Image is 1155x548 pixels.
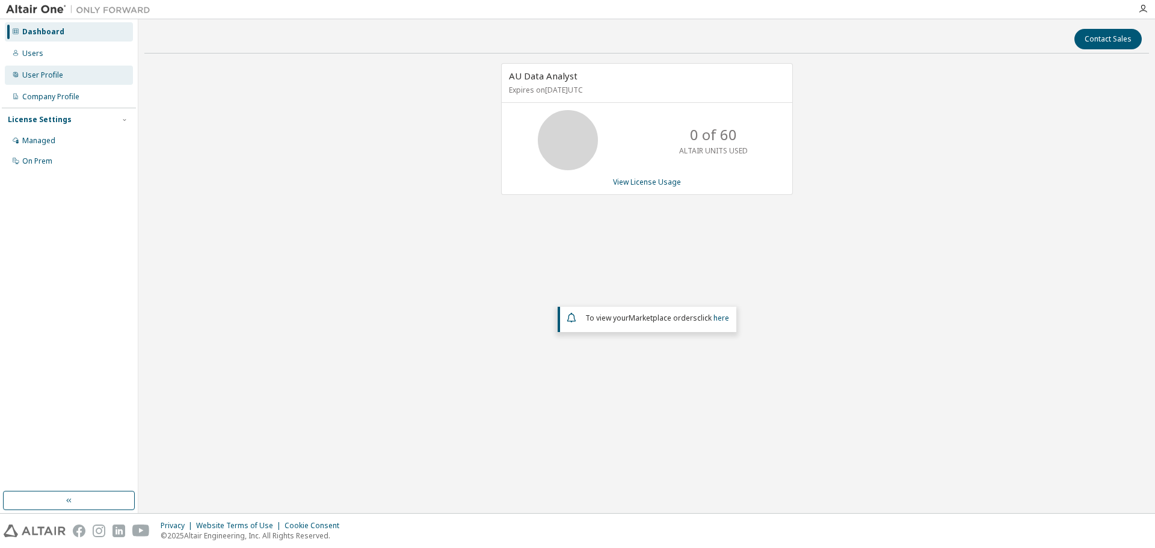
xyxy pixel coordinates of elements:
a: here [713,313,729,323]
div: Company Profile [22,92,79,102]
div: Privacy [161,521,196,531]
div: Dashboard [22,27,64,37]
div: User Profile [22,70,63,80]
div: License Settings [8,115,72,125]
div: Cookie Consent [285,521,346,531]
div: Website Terms of Use [196,521,285,531]
span: To view your click [585,313,729,323]
img: Altair One [6,4,156,16]
p: © 2025 Altair Engineering, Inc. All Rights Reserved. [161,531,346,541]
img: altair_logo.svg [4,525,66,537]
div: Users [22,49,43,58]
div: On Prem [22,156,52,166]
img: linkedin.svg [112,525,125,537]
span: AU Data Analyst [509,70,577,82]
p: Expires on [DATE] UTC [509,85,782,95]
img: facebook.svg [73,525,85,537]
a: View License Usage [613,177,681,187]
p: ALTAIR UNITS USED [679,146,748,156]
em: Marketplace orders [629,313,697,323]
div: Managed [22,136,55,146]
img: youtube.svg [132,525,150,537]
p: 0 of 60 [690,125,737,145]
button: Contact Sales [1074,29,1142,49]
img: instagram.svg [93,525,105,537]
